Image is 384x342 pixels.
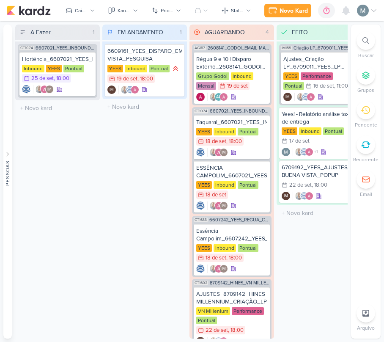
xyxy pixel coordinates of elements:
button: Pessoas [3,25,12,339]
span: 8709142_HINES_VN MILLENNIUM_CRIAÇÃO_LP [210,281,270,285]
p: IM [110,88,114,92]
p: Arquivo [357,324,375,332]
p: IM [285,95,290,99]
input: + Novo kard [278,207,359,219]
div: Isabella Machado Guimarães [282,192,290,200]
div: Pontual [149,65,170,72]
div: Pontual [323,127,344,135]
img: Alessandra Gomes [219,93,228,101]
div: Pontual [238,181,258,189]
img: Caroline Traven De Andrade [196,265,205,273]
p: IM [47,88,52,92]
img: Caroline Traven De Andrade [22,85,30,94]
button: Novo Kard [264,4,311,17]
div: Criador(a): Caroline Traven De Andrade [196,265,205,273]
div: Aline Gimenez Graciano [214,93,223,101]
div: Essência Campolim_6607242_YEES_REGUA_COMPRADORES_CAMPINAS_SOROCABA [196,227,267,243]
div: YEES [196,128,212,135]
div: Criador(a): Caroline Traven De Andrade [196,148,205,157]
div: Colaboradores: Iara Santos, Aline Gimenez Graciano, Alessandra Gomes [207,93,228,101]
p: Email [360,190,372,198]
div: 18 de set [206,255,226,261]
p: Recorrente [353,156,379,163]
div: Inbound [214,128,236,135]
div: Criador(a): Isabella Machado Guimarães [107,85,116,94]
div: Colaboradores: Iara Santos, Alessandra Gomes, Isabella Machado Guimarães [207,148,228,157]
div: 16 de set [313,83,334,89]
span: Criação LP_6709011_YEES_LP MEETING_PARQUE BUENA VISTA [293,46,357,50]
div: Colaboradores: Iara Santos, Caroline Traven De Andrade, Alessandra Gomes [293,192,313,200]
div: Isabella Machado Guimarães [219,201,228,210]
div: Isabella Machado Guimarães [219,148,228,157]
div: 4 [262,28,272,37]
img: Caroline Traven De Andrade [300,148,308,156]
span: 6607021_YEES_INBOUND_NOVA_PROPOSTA_RÉGUA_NOVOS_LEADS [210,109,270,113]
div: Prioridade Alta [171,64,180,73]
div: Isabella Machado Guimarães [283,93,292,101]
div: Criador(a): Mariana Amorim [282,148,290,156]
p: Grupos [357,86,374,94]
span: 6607242_YEES_REGUA_COMPRADORES_CAMPINAS_SOROCABA [209,218,270,222]
img: Iara Santos [295,148,303,156]
div: AJUSTES_8709142_HINES_VN MILLENNIUM_CRIAÇÃO_LP [196,290,267,306]
img: Iara Santos [35,85,44,94]
span: CT1074 [19,46,34,50]
p: AG [216,95,222,99]
div: 22 de set [289,182,312,188]
div: Taquaral_6607021_YEES_INBOUND_NOVA_PROPOSTA_RÉGUA_NOVOS_LEADS [196,119,267,126]
div: Performance [301,72,333,80]
img: Alessandra Gomes [131,85,139,94]
input: + Novo kard [17,102,98,114]
div: YEES [196,244,212,252]
img: Mariana Amorim [357,5,369,17]
div: , 18:00 [228,328,244,333]
div: , 18:00 [226,139,242,144]
div: Pessoas [4,160,11,186]
div: Inbound [214,181,236,189]
div: , 18:00 [312,182,327,188]
div: Pontual [238,128,258,135]
div: Isabella Machado Guimarães [45,85,54,94]
div: , 18:00 [54,76,69,81]
p: Buscar [358,52,374,59]
div: Criador(a): Caroline Traven De Andrade [196,201,205,210]
div: YEES [282,127,297,135]
img: Alessandra Gomes [214,201,223,210]
img: Alessandra Gomes [196,93,205,101]
div: Inbound [125,65,147,72]
img: Caroline Traven De Andrade [126,85,134,94]
div: 25 de set [31,76,54,81]
img: Alessandra Gomes [307,93,315,101]
div: Inbound [22,65,44,72]
div: Isabella Machado Guimarães [219,265,228,273]
div: Inbound [214,244,236,252]
img: Caroline Traven De Andrade [300,192,308,200]
div: 18 de set [206,192,226,198]
div: 6709192_YEES_AJUSTES_LOGO_PARQUE BUENA VISTA_POPUP [282,164,356,179]
div: 6609161_YEES_DISPARO_EMAIL_BUENA VISTA_PESQUISA [107,47,182,63]
div: , 18:00 [137,76,153,82]
img: Mariana Amorim [282,148,290,156]
div: VN Millenium [196,307,230,315]
span: CT1633 [194,218,208,222]
div: Hortência_6607021_YEES_INBOUND_NOVA_PROPOSTA_RÉGUA_NOVOS_LEADS [22,55,93,63]
div: YEES [46,65,62,72]
div: ESSÊNCIA CAMPOLIM_6607021_YEES_INBOUND_NOVA_PROPOSTA_RÉGUA_NOVOS_LEADS [196,164,267,179]
li: Ctrl + F [351,31,381,59]
img: Alessandra Gomes [305,192,313,200]
div: 17 de set [289,138,310,144]
p: IM [222,204,226,208]
div: Colaboradores: Iara Santos, Caroline Traven De Andrade, Alessandra Gomes, Isabella Machado Guimarães [293,148,318,156]
div: Novo Kard [280,6,308,15]
span: AG187 [194,46,206,50]
span: IM155 [281,46,292,50]
div: YEES [107,65,123,72]
img: kardz.app [7,6,51,16]
img: Iara Santos [296,93,305,101]
img: Caroline Traven De Andrade [196,148,205,157]
div: Inbound [231,72,253,80]
img: Iara Santos [121,85,129,94]
img: Caroline Traven De Andrade [196,201,205,210]
span: CT1074 [194,109,208,113]
img: Iara Santos [209,148,218,157]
